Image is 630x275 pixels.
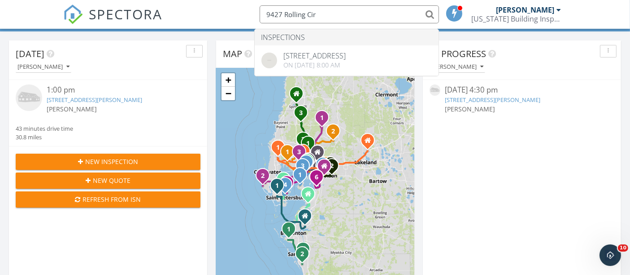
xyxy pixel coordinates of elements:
button: [PERSON_NAME] [16,61,71,73]
i: 2 [304,160,308,166]
i: 1 [276,145,280,151]
a: [DATE] 4:30 pm [STREET_ADDRESS][PERSON_NAME] [PERSON_NAME] [430,84,614,124]
div: [PERSON_NAME] [431,64,483,70]
div: [PERSON_NAME] [17,64,70,70]
i: 4 [283,182,287,188]
div: 16240 Lake Palm Dr, Lutz, FL 33549 [308,143,313,148]
div: Refresh from ISN [23,195,193,204]
div: 9416 Tara Cay Ct # 18, Seminole, FL 33776 [263,175,268,181]
i: 2 [330,163,334,169]
div: 3379 Litton Loop, Spring Hill FL 34608 [296,93,302,99]
i: 1 [320,115,324,121]
i: 3 [297,149,301,155]
div: [PERSON_NAME] [496,5,555,14]
span: New Quote [93,176,130,185]
button: [PERSON_NAME] [430,61,485,73]
div: 1435 Oakfield Dr, Brandon FL 33511 [324,166,330,171]
div: 750 22nd Ave N, St Petersburg, FL 33704 [285,184,291,190]
i: 1 [287,226,291,233]
i: 1 [298,172,302,178]
i: 1 [286,149,289,155]
a: Zoom out [222,87,235,100]
button: Refresh from ISN [16,191,200,208]
i: 3 [299,110,303,116]
span: Map [223,48,242,60]
div: 10306 Green Grove Pl, Tampa, FL 33624 [299,151,304,157]
div: 6423 Cromwell Rd, Lakeland FL 33809 [368,140,373,146]
i: 2 [300,251,304,257]
div: 10305 Orange Grove Dr, Tampa, FL 33618 [303,151,308,156]
div: 6922 Duffy Ln, Tampa, FL 33616 [300,174,305,180]
span: New Inspection [85,157,138,166]
i: 2 [331,129,335,135]
span: In Progress [430,48,486,60]
a: [STREET_ADDRESS] On [DATE] 8:00 am [255,45,439,75]
i: 6 [315,174,318,181]
div: 4009 90th Ave E, Parrish FL 34219 [305,216,310,221]
i: 1 [282,177,285,183]
div: 30.8 miles [16,133,73,142]
div: 6717 Roxbury Dr, Sarasota, FL 34231 [302,253,308,259]
div: 2613 Bonterra Blvd, Valrico, FL 33594 [332,165,337,171]
div: Florida Building Inspection Group [472,14,561,23]
img: house-placeholder-square-ca63347ab8c70e15b013bc22427d3df0f7f082c62ce06d78aee8ec4e70df452f.jpg [16,84,42,111]
img: streetview [261,53,277,68]
div: 1117 Tyrone Blvd N, Saint Petersburg, FL 33710 [277,185,282,191]
a: [STREET_ADDRESS][PERSON_NAME] [47,96,142,104]
img: house-placeholder-square-ca63347ab8c70e15b013bc22427d3df0f7f082c62ce06d78aee8ec4e70df452f.jpg [430,84,440,95]
iframe: Intercom live chat [600,244,621,266]
div: 1:00 pm [47,84,185,96]
span: 10 [618,244,628,252]
div: On [DATE] 8:00 am [284,62,346,69]
img: The Best Home Inspection Software - Spectora [63,4,83,24]
a: Zoom in [222,73,235,87]
i: 2 [261,173,265,179]
div: 2810 W Morrison Ave , Tampa, FL 33629 [303,165,308,171]
div: 10104 Gloria St Unit E, Gibsonton, FL 33534 [317,177,322,182]
div: 1729 Arabian Ln, Palm Harbor, FL 34685 [278,147,283,152]
span: [PERSON_NAME] [445,105,495,113]
button: New Quote [16,173,200,189]
div: 9427 Rolling Cir, San Antonio, FL 33576 [322,117,327,123]
div: 807 White Heron Blvd, Ruskin FL 33570 [308,194,313,199]
i: 1 [306,141,310,147]
a: 1:00 pm [STREET_ADDRESS][PERSON_NAME] [PERSON_NAME] 43 minutes drive time 30.8 miles [16,84,200,142]
span: [DATE] [16,48,44,60]
div: 3972 Helene street, Sarasota FL 34233 [303,249,308,254]
i: 3 [301,163,304,169]
li: Inspections [255,29,439,45]
div: [DATE] 4:30 pm [445,84,599,96]
div: 12209 Glencliff Cir, Tampa, FL 33626 [287,151,293,157]
div: 18414 Malinche Loop, Spring Hill, FL 34610 [301,112,306,118]
a: SPECTORA [63,12,163,31]
button: New Inspection [16,154,200,170]
span: SPECTORA [89,4,163,23]
div: 9404 Hidden Ridge place , Tampa FL 33637 [317,152,323,157]
div: [STREET_ADDRESS] [284,52,346,59]
i: 1 [275,183,279,189]
span: [PERSON_NAME] [47,105,97,113]
div: 43 minutes drive time [16,124,73,133]
a: [STREET_ADDRESS][PERSON_NAME] [445,96,540,104]
div: 35602 Sunflower Hill Dr, Zephyrhills, FL 33541 [333,131,339,136]
i: 2 [301,137,305,143]
input: Search everything... [260,5,439,23]
div: 2122 N Highland Ave, Tampa, FL 33602 [306,162,312,167]
div: 4802 W 51st St Unit 704, Bradenton, FL 34210 [289,229,294,234]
